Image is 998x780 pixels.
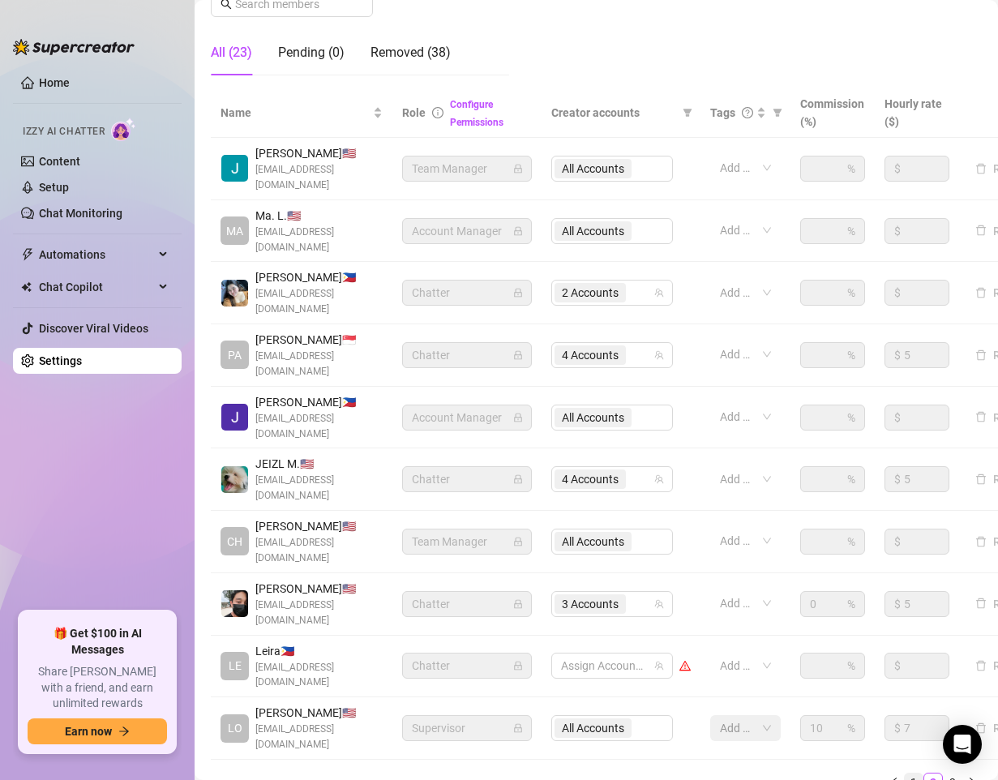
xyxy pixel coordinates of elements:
img: JEIZL MALLARI [221,466,248,493]
a: Configure Permissions [450,99,503,128]
span: lock [513,661,523,671]
span: filter [769,101,786,125]
span: 4 Accounts [555,345,626,365]
img: Jodi [221,155,248,182]
span: lock [513,723,523,733]
span: [PERSON_NAME] 🇸🇬 [255,331,383,349]
img: logo-BBDzfeDw.svg [13,39,135,55]
span: team [654,350,664,360]
span: Automations [39,242,154,268]
span: filter [679,101,696,125]
span: Role [402,106,426,119]
img: john kenneth santillan [221,590,248,617]
span: Earn now [65,725,112,738]
span: [EMAIL_ADDRESS][DOMAIN_NAME] [255,225,383,255]
span: Chatter [412,467,522,491]
span: Chatter [412,281,522,305]
a: Settings [39,354,82,367]
span: [PERSON_NAME] 🇺🇸 [255,580,383,598]
span: lock [513,288,523,298]
span: Izzy AI Chatter [23,124,105,139]
div: Removed (38) [371,43,451,62]
span: 2 Accounts [555,283,626,302]
a: Chat Monitoring [39,207,122,220]
a: Setup [39,181,69,194]
span: [PERSON_NAME] 🇵🇭 [255,393,383,411]
span: Creator accounts [551,104,676,122]
span: team [654,661,664,671]
span: thunderbolt [21,248,34,261]
span: LE [229,657,242,675]
div: Open Intercom Messenger [943,725,982,764]
span: LO [228,719,242,737]
span: Tags [710,104,735,122]
span: Team Manager [412,529,522,554]
span: 4 Accounts [555,469,626,489]
span: Chatter [412,654,522,678]
span: [EMAIL_ADDRESS][DOMAIN_NAME] [255,286,383,317]
span: [EMAIL_ADDRESS][DOMAIN_NAME] [255,722,383,752]
th: Commission (%) [790,88,875,138]
span: Supervisor [412,716,522,740]
span: Leira 🇵🇭 [255,642,383,660]
span: 🎁 Get $100 in AI Messages [28,626,167,658]
span: 2 Accounts [562,284,619,302]
span: PA [228,346,242,364]
span: team [654,474,664,484]
span: [EMAIL_ADDRESS][DOMAIN_NAME] [255,162,383,193]
span: [PERSON_NAME] 🇺🇸 [255,144,383,162]
span: lock [513,474,523,484]
span: Account Manager [412,219,522,243]
span: question-circle [742,107,753,118]
span: [EMAIL_ADDRESS][DOMAIN_NAME] [255,535,383,566]
span: [EMAIL_ADDRESS][DOMAIN_NAME] [255,411,383,442]
span: info-circle [432,107,443,118]
span: 4 Accounts [562,470,619,488]
span: filter [773,108,782,118]
span: arrow-right [118,726,130,737]
button: Earn nowarrow-right [28,718,167,744]
span: 3 Accounts [555,594,626,614]
span: Share [PERSON_NAME] with a friend, and earn unlimited rewards [28,664,167,712]
span: [EMAIL_ADDRESS][DOMAIN_NAME] [255,349,383,379]
span: lock [513,164,523,174]
div: All (23) [211,43,252,62]
span: Team Manager [412,156,522,181]
span: team [654,288,664,298]
span: Name [221,104,370,122]
img: AI Chatter [111,118,136,141]
img: John Lhester [221,404,248,431]
span: lock [513,226,523,236]
span: warning [679,660,691,671]
th: Hourly rate ($) [875,88,959,138]
span: [PERSON_NAME] 🇵🇭 [255,268,383,286]
span: Chatter [412,343,522,367]
a: Discover Viral Videos [39,322,148,335]
span: lock [513,599,523,609]
span: [EMAIL_ADDRESS][DOMAIN_NAME] [255,473,383,504]
span: lock [513,413,523,422]
span: MA [226,222,243,240]
th: Name [211,88,392,138]
span: lock [513,537,523,546]
span: Chatter [412,592,522,616]
span: JEIZL M. 🇺🇸 [255,455,383,473]
span: Account Manager [412,405,522,430]
span: [PERSON_NAME] 🇺🇸 [255,517,383,535]
div: Pending (0) [278,43,345,62]
span: [PERSON_NAME] 🇺🇸 [255,704,383,722]
span: Ma. L. 🇺🇸 [255,207,383,225]
span: filter [683,108,692,118]
a: Home [39,76,70,89]
span: CH [227,533,242,551]
span: 4 Accounts [562,346,619,364]
span: [EMAIL_ADDRESS][DOMAIN_NAME] [255,660,383,691]
span: 3 Accounts [562,595,619,613]
span: [EMAIL_ADDRESS][DOMAIN_NAME] [255,598,383,628]
a: Content [39,155,80,168]
span: team [654,599,664,609]
img: Sheina Gorriceta [221,280,248,306]
span: Chat Copilot [39,274,154,300]
span: lock [513,350,523,360]
img: Chat Copilot [21,281,32,293]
